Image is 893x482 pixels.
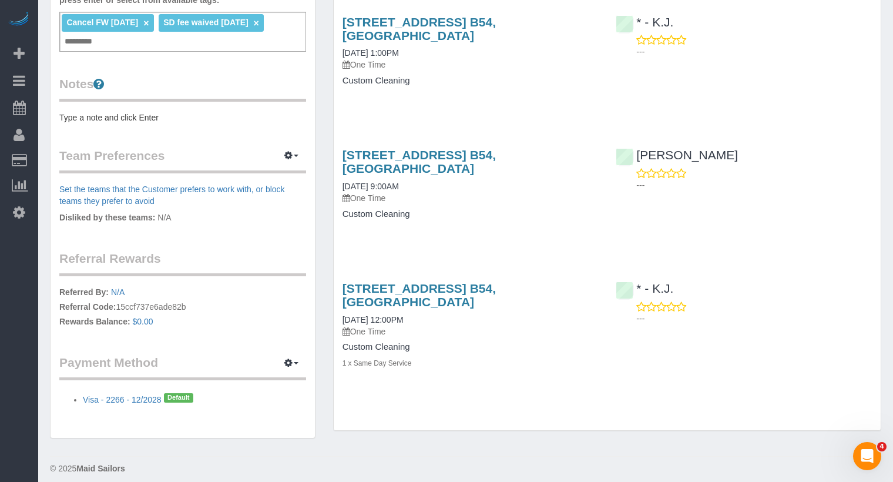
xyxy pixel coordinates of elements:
[59,75,306,102] legend: Notes
[83,395,162,404] a: Visa - 2266 - 12/2028
[59,147,306,173] legend: Team Preferences
[636,179,872,191] p: ---
[59,250,306,276] legend: Referral Rewards
[343,192,599,204] p: One Time
[343,48,399,58] a: [DATE] 1:00PM
[59,286,306,330] p: 15ccf737e6ade82b
[59,354,306,380] legend: Payment Method
[343,15,496,42] a: [STREET_ADDRESS] B54, [GEOGRAPHIC_DATA]
[616,15,673,29] a: * - K.J.
[254,18,259,28] a: ×
[877,442,887,451] span: 4
[59,316,130,327] label: Rewards Balance:
[343,315,404,324] a: [DATE] 12:00PM
[343,209,599,219] h4: Custom Cleaning
[164,393,193,403] span: Default
[343,359,412,367] small: 1 x Same Day Service
[59,286,109,298] label: Referred By:
[853,442,881,470] iframe: Intercom live chat
[343,76,599,86] h4: Custom Cleaning
[636,46,872,58] p: ---
[616,148,738,162] a: [PERSON_NAME]
[66,18,138,27] span: Cancel FW [DATE]
[163,18,248,27] span: SD fee waived [DATE]
[343,282,496,309] a: [STREET_ADDRESS] B54, [GEOGRAPHIC_DATA]
[616,282,673,295] a: * - K.J.
[636,313,872,324] p: ---
[59,212,155,223] label: Disliked by these teams:
[133,317,153,326] a: $0.00
[343,342,599,352] h4: Custom Cleaning
[59,185,285,206] a: Set the teams that the Customer prefers to work with, or block teams they prefer to avoid
[111,287,125,297] a: N/A
[343,182,399,191] a: [DATE] 9:00AM
[343,326,599,337] p: One Time
[157,213,171,222] span: N/A
[59,112,306,123] pre: Type a note and click Enter
[7,12,31,28] img: Automaid Logo
[50,463,881,474] div: © 2025
[343,59,599,71] p: One Time
[143,18,149,28] a: ×
[59,301,116,313] label: Referral Code:
[76,464,125,473] strong: Maid Sailors
[343,148,496,175] a: [STREET_ADDRESS] B54, [GEOGRAPHIC_DATA]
